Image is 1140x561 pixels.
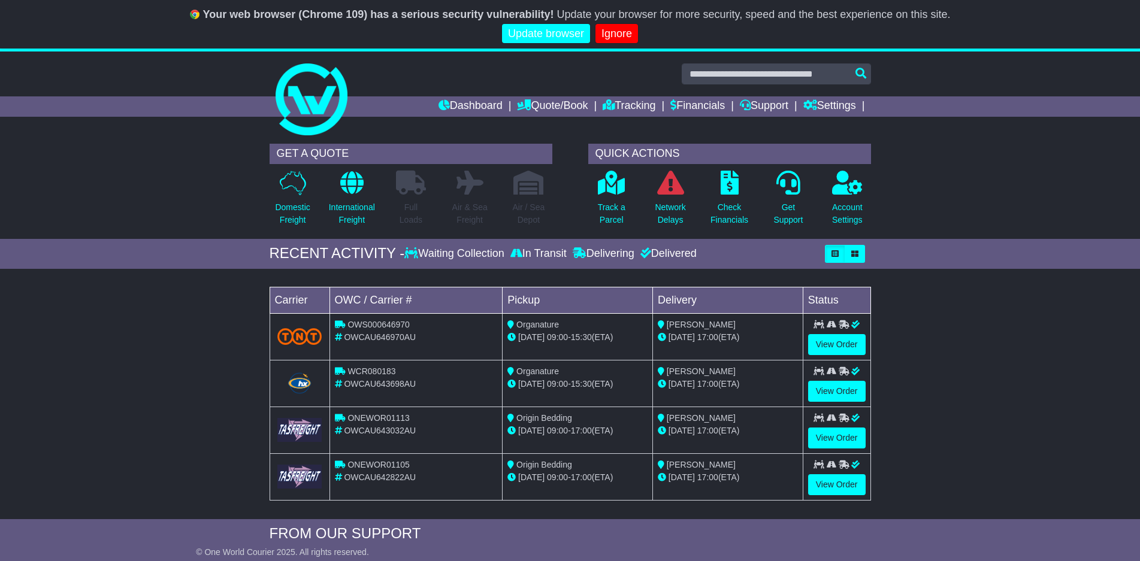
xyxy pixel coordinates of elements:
[598,201,625,226] p: Track a Parcel
[347,460,409,469] span: ONEWOR01105
[518,426,545,435] span: [DATE]
[516,413,572,423] span: Origin Bedding
[710,170,749,233] a: CheckFinancials
[597,170,626,233] a: Track aParcel
[328,170,376,233] a: InternationalFreight
[571,332,592,342] span: 15:30
[667,460,736,469] span: [PERSON_NAME]
[439,96,503,117] a: Dashboard
[452,201,488,226] p: Air & Sea Freight
[658,424,798,437] div: (ETA)
[773,170,803,233] a: GetSupport
[803,287,870,313] td: Status
[547,379,568,389] span: 09:00
[547,332,568,342] span: 09:00
[808,381,866,402] a: View Order
[196,547,369,557] span: © One World Courier 2025. All rights reserved.
[507,471,648,484] div: - (ETA)
[516,320,559,329] span: Organature
[344,379,416,389] span: OWCAU643698AU
[637,247,697,260] div: Delivered
[507,424,648,437] div: - (ETA)
[697,426,718,435] span: 17:00
[270,245,405,262] div: RECENT ACTIVITY -
[329,201,375,226] p: International Freight
[669,426,695,435] span: [DATE]
[654,170,686,233] a: NetworkDelays
[503,287,653,313] td: Pickup
[507,378,648,390] div: - (ETA)
[347,413,409,423] span: ONEWOR01113
[667,366,736,376] span: [PERSON_NAME]
[518,379,545,389] span: [DATE]
[270,144,552,164] div: GET A QUOTE
[507,247,570,260] div: In Transit
[507,331,648,344] div: - (ETA)
[710,201,748,226] p: Check Financials
[513,201,545,226] p: Air / Sea Depot
[595,24,638,44] a: Ignore
[270,287,329,313] td: Carrier
[652,287,803,313] td: Delivery
[570,247,637,260] div: Delivering
[557,8,950,20] span: Update your browser for more security, speed and the best experience on this site.
[667,413,736,423] span: [PERSON_NAME]
[344,426,416,435] span: OWCAU643032AU
[275,201,310,226] p: Domestic Freight
[344,472,416,482] span: OWCAU642822AU
[347,366,395,376] span: WCR080183
[658,378,798,390] div: (ETA)
[669,379,695,389] span: [DATE]
[329,287,503,313] td: OWC / Carrier #
[547,472,568,482] span: 09:00
[518,472,545,482] span: [DATE]
[518,332,545,342] span: [DATE]
[803,96,856,117] a: Settings
[697,332,718,342] span: 17:00
[808,474,866,495] a: View Order
[658,331,798,344] div: (ETA)
[516,366,559,376] span: Organature
[808,334,866,355] a: View Order
[831,170,863,233] a: AccountSettings
[832,201,863,226] p: Account Settings
[274,170,310,233] a: DomesticFreight
[571,472,592,482] span: 17:00
[404,247,507,260] div: Waiting Collection
[347,320,410,329] span: OWS000646970
[667,320,736,329] span: [PERSON_NAME]
[571,426,592,435] span: 17:00
[277,465,322,488] img: GetCarrierServiceLogo
[396,201,426,226] p: Full Loads
[658,471,798,484] div: (ETA)
[517,96,588,117] a: Quote/Book
[588,144,871,164] div: QUICK ACTIONS
[697,472,718,482] span: 17:00
[670,96,725,117] a: Financials
[603,96,655,117] a: Tracking
[571,379,592,389] span: 15:30
[655,201,685,226] p: Network Delays
[502,24,590,44] a: Update browser
[516,460,572,469] span: Origin Bedding
[697,379,718,389] span: 17:00
[808,427,866,448] a: View Order
[277,328,322,344] img: TNT_Domestic.png
[277,418,322,441] img: GetCarrierServiceLogo
[203,8,554,20] b: Your web browser (Chrome 109) has a serious security vulnerability!
[344,332,416,342] span: OWCAU646970AU
[773,201,803,226] p: Get Support
[547,426,568,435] span: 09:00
[669,332,695,342] span: [DATE]
[286,371,313,395] img: Hunter_Express.png
[270,525,871,542] div: FROM OUR SUPPORT
[740,96,788,117] a: Support
[669,472,695,482] span: [DATE]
